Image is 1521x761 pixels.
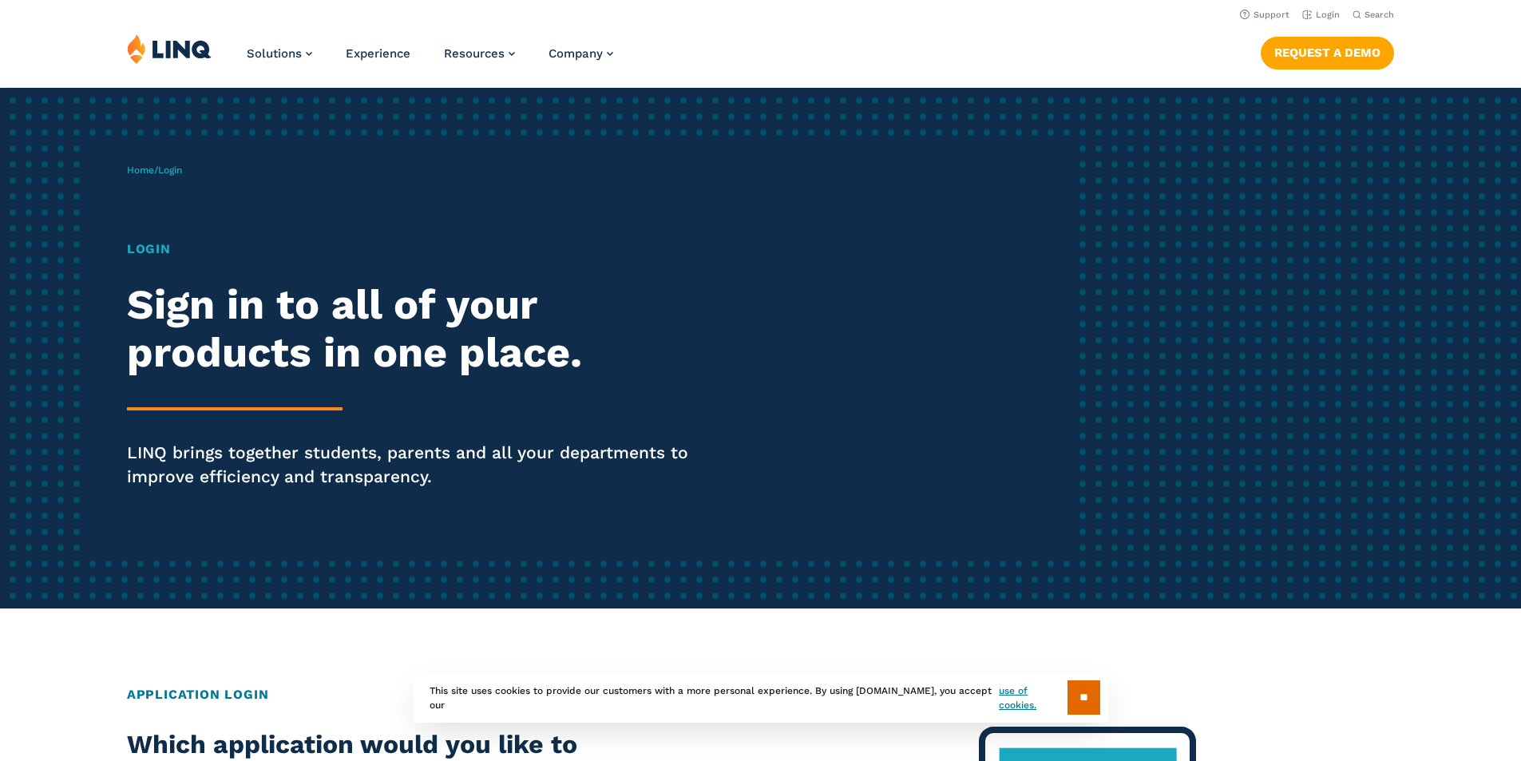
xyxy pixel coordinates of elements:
span: Solutions [247,46,302,61]
a: Experience [346,46,410,61]
h2: Application Login [127,685,1394,704]
p: LINQ brings together students, parents and all your departments to improve efficiency and transpa... [127,441,713,489]
a: Home [127,164,154,176]
span: Company [549,46,603,61]
span: Resources [444,46,505,61]
nav: Primary Navigation [247,34,613,86]
h1: Login [127,240,713,259]
img: LINQ | K‑12 Software [127,34,212,64]
div: This site uses cookies to provide our customers with a more personal experience. By using [DOMAIN... [414,672,1108,723]
a: Solutions [247,46,312,61]
a: Company [549,46,613,61]
a: Request a Demo [1261,37,1394,69]
h2: Sign in to all of your products in one place. [127,281,713,377]
a: Support [1240,10,1289,20]
a: Login [1302,10,1340,20]
span: Search [1365,10,1394,20]
button: Open Search Bar [1353,9,1394,21]
span: Login [158,164,182,176]
a: use of cookies. [999,684,1067,712]
nav: Button Navigation [1261,34,1394,69]
a: Resources [444,46,515,61]
span: / [127,164,182,176]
